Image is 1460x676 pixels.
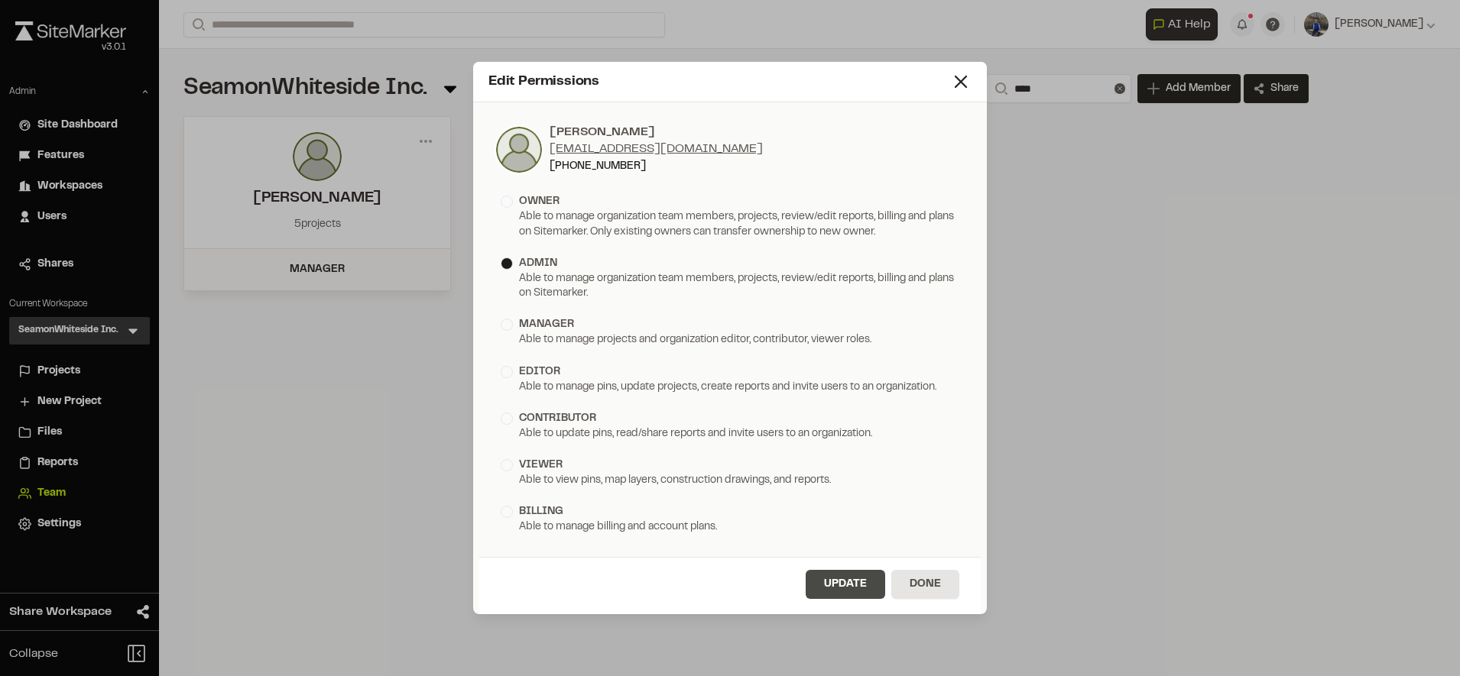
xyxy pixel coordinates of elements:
[519,503,563,520] div: billing
[495,125,543,174] img: photo
[501,520,959,535] div: Able to manage billing and account plans.
[550,124,763,141] div: [PERSON_NAME]
[501,272,959,302] div: Able to manage organization team members, projects, review/edit reports, billing and plans on Sit...
[501,474,959,488] div: Able to view pins, map layers, construction drawings, and reports.
[519,193,560,210] div: owner
[891,570,959,599] button: Done
[519,316,574,333] div: manager
[519,255,557,272] div: admin
[488,72,950,92] div: Edit Permissions
[519,364,560,380] div: editor
[501,380,959,395] div: Able to manage pins, update projects, create reports and invite users to an organization.
[519,410,596,427] div: contributor
[501,210,959,240] div: Able to manage organization team members, projects, review/edit reports, billing and plans on Sit...
[550,144,763,154] a: [EMAIL_ADDRESS][DOMAIN_NAME]
[501,333,959,348] div: Able to manage projects and organization editor, contributor, viewer roles.
[550,162,646,171] a: [PHONE_NUMBER]
[806,570,885,599] button: Update
[501,427,959,442] div: Able to update pins, read/share reports and invite users to an organization.
[519,457,563,474] div: viewer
